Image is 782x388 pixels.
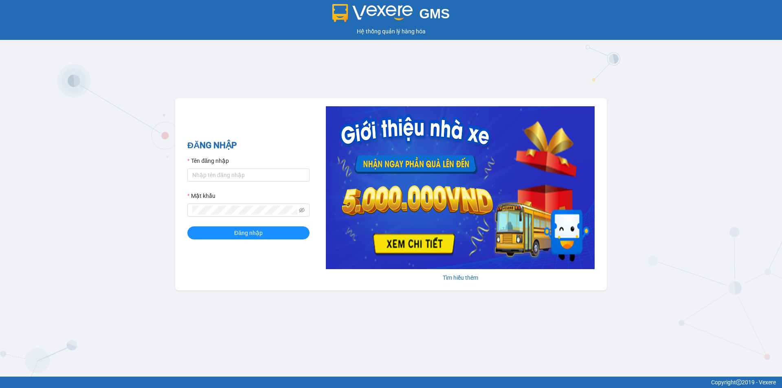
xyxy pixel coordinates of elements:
button: Đăng nhập [187,226,310,239]
input: Mật khẩu [192,206,297,215]
input: Tên đăng nhập [187,169,310,182]
span: copyright [736,379,742,385]
div: Copyright 2019 - Vexere [6,378,776,387]
span: Đăng nhập [234,228,263,237]
h2: ĐĂNG NHẬP [187,139,310,152]
img: logo 2 [332,4,413,22]
label: Mật khẩu [187,191,215,200]
div: Hệ thống quản lý hàng hóa [2,27,780,36]
div: Tìm hiểu thêm [326,273,595,282]
span: GMS [419,6,450,21]
a: GMS [332,12,450,19]
img: banner-0 [326,106,595,269]
label: Tên đăng nhập [187,156,229,165]
span: eye-invisible [299,207,305,213]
